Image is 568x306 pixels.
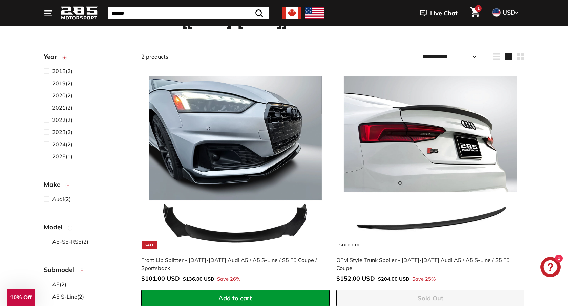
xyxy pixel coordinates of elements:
span: Save 26% [217,276,240,283]
div: Sold Out [337,241,363,249]
span: Add to cart [218,294,252,302]
img: Logo_285_Motorsport_areodynamics_components [61,5,98,21]
span: A5 S-Line [52,293,77,300]
span: (2) [52,280,66,288]
span: Save 25% [412,276,436,283]
div: 10% Off [7,289,35,306]
button: Year [44,50,130,67]
div: OEM Style Trunk Spoiler - [DATE]-[DATE] Audi A5 / A5 S-Line / S5 F5 Coupe [336,256,518,272]
span: 2023 [52,129,66,135]
button: Make [44,178,130,195]
div: Front Lip Splitter - [DATE]-[DATE] Audi A5 / A5 S-Line / S5 F5 Coupe / Sportsback [141,256,323,272]
span: Live Chat [430,9,458,18]
button: Submodel [44,263,130,280]
span: (2) [52,128,72,136]
div: 2 products [141,52,333,61]
span: 2024 [52,141,66,148]
span: (2) [52,292,84,301]
span: (1) [52,152,72,160]
span: (2) [52,116,72,124]
span: 2020 [52,92,66,99]
input: Search [108,7,269,19]
span: 2025 [52,153,66,160]
span: (2) [52,91,72,100]
h1: Audi A5-S5-RS5 F5 [[DATE]-[DATE]] [44,14,525,29]
span: (2) [52,104,72,112]
span: $136.00 USD [183,276,214,282]
inbox-online-store-chat: Shopify online store chat [538,257,563,279]
span: Sold Out [418,294,443,302]
span: Submodel [44,265,79,275]
span: $101.00 USD [141,275,180,282]
span: 2019 [52,80,66,87]
span: Model [44,222,67,232]
button: Model [44,220,130,237]
span: 1 [477,6,480,11]
button: Live Chat [411,5,466,22]
div: Sale [142,241,157,249]
span: $152.00 USD [336,275,375,282]
span: Make [44,180,65,190]
span: (2) [52,238,88,246]
span: 2018 [52,68,66,74]
span: (2) [52,67,72,75]
span: 2021 [52,104,66,111]
span: Audi [52,196,64,202]
span: $204.00 USD [378,276,409,282]
a: Cart [466,2,484,25]
span: A5 [52,281,60,288]
span: USD [503,8,515,16]
span: (2) [52,140,72,148]
span: (2) [52,79,72,87]
span: 10% Off [10,294,31,301]
a: Sold Out OEM Style Trunk Spoiler - [DATE]-[DATE] Audi A5 / A5 S-Line / S5 F5 Coupe Save 25% [336,68,525,290]
span: Year [44,52,62,62]
span: A5-S5-RS5 [52,238,82,245]
span: 2022 [52,116,66,123]
a: Sale Front Lip Splitter - [DATE]-[DATE] Audi A5 / A5 S-Line / S5 F5 Coupe / Sportsback Save 26% [141,68,330,290]
span: (2) [52,195,71,203]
